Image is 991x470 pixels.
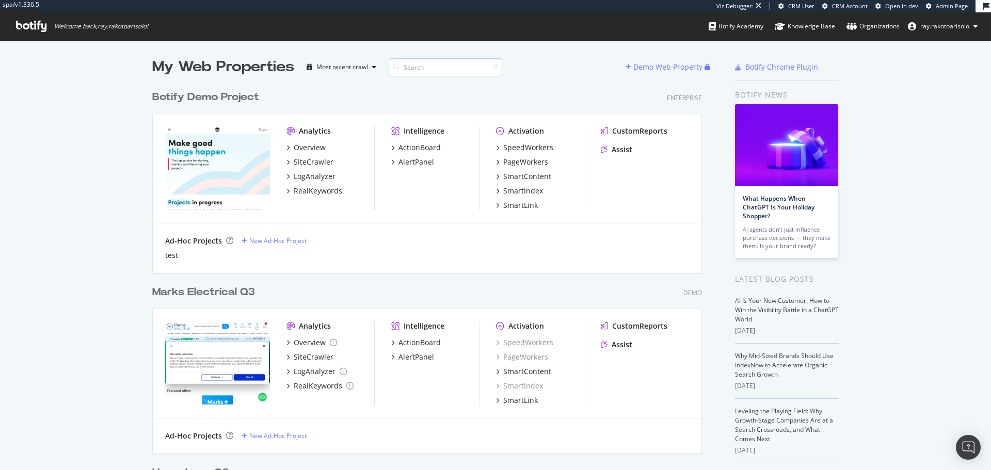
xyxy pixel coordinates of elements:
[249,431,307,440] div: New Ad-Hoc Project
[294,381,342,391] div: RealKeywords
[936,2,968,10] span: Admin Page
[926,2,968,10] a: Admin Page
[398,352,434,362] div: AlertPanel
[496,366,551,377] a: SmartContent
[496,157,548,167] a: PageWorkers
[286,366,347,377] a: LogAnalyzer
[294,157,333,167] div: SiteCrawler
[152,90,259,105] div: Botify Demo Project
[735,351,834,379] a: Why Mid-Sized Brands Should Use IndexNow to Accelerate Organic Search Growth
[152,285,259,300] a: Marks Electrical Q3
[496,352,548,362] a: PageWorkers
[920,22,969,30] span: ray.rakotoarisolo
[391,142,441,153] a: ActionBoard
[503,395,538,406] div: SmartLink
[875,2,918,10] a: Open in dev
[735,407,833,443] a: Leveling the Playing Field: Why Growth-Stage Companies Are at a Search Crossroads, and What Comes...
[683,288,702,297] div: Demo
[716,2,754,10] div: Viz Debugger:
[956,435,981,460] div: Open Intercom Messenger
[286,381,354,391] a: RealKeywords
[294,142,326,153] div: Overview
[496,142,553,153] a: SpeedWorkers
[404,126,444,136] div: Intelligence
[508,126,544,136] div: Activation
[612,126,667,136] div: CustomReports
[242,431,307,440] a: New Ad-Hoc Project
[846,12,900,40] a: Organizations
[249,236,307,245] div: New Ad-Hoc Project
[735,296,839,323] a: AI Is Your New Customer: How to Win the Visibility Battle in a ChatGPT World
[633,62,702,72] div: Demo Web Property
[302,59,380,75] button: Most recent crawl
[286,171,335,182] a: LogAnalyzer
[743,194,814,220] a: What Happens When ChatGPT Is Your Holiday Shopper?
[832,2,868,10] span: CRM Account
[735,446,839,455] div: [DATE]
[165,126,270,209] img: ulule.com
[496,337,553,348] a: SpeedWorkers
[612,144,632,155] div: Assist
[496,200,538,210] a: SmartLink
[496,171,551,182] a: SmartContent
[391,157,434,167] a: AlertPanel
[286,142,326,153] a: Overview
[242,236,307,245] a: New Ad-Hoc Project
[667,93,702,102] div: Enterprise
[391,337,441,348] a: ActionBoard
[709,21,763,31] div: Botify Academy
[508,321,544,331] div: Activation
[152,90,263,105] a: Botify Demo Project
[503,186,543,196] div: SmartIndex
[745,62,818,72] div: Botify Chrome Plugin
[496,381,543,391] a: SmartIndex
[496,395,538,406] a: SmartLink
[316,64,368,70] div: Most recent crawl
[496,186,543,196] a: SmartIndex
[709,12,763,40] a: Botify Academy
[735,89,839,101] div: Botify news
[165,321,270,404] img: Marks Electrical Q3
[626,59,705,75] button: Demo Web Property
[775,21,835,31] div: Knowledge Base
[612,321,667,331] div: CustomReports
[900,18,986,35] button: ray.rakotoarisolo
[286,157,333,167] a: SiteCrawler
[286,352,333,362] a: SiteCrawler
[503,142,553,153] div: SpeedWorkers
[788,2,814,10] span: CRM User
[601,321,667,331] a: CustomReports
[503,171,551,182] div: SmartContent
[165,431,222,441] div: Ad-Hoc Projects
[398,142,441,153] div: ActionBoard
[601,126,667,136] a: CustomReports
[735,62,818,72] a: Botify Chrome Plugin
[389,58,502,76] input: Search
[286,337,337,348] a: Overview
[294,171,335,182] div: LogAnalyzer
[294,337,326,348] div: Overview
[398,337,441,348] div: ActionBoard
[54,22,148,30] span: Welcome back, ray.rakotoarisolo !
[152,285,255,300] div: Marks Electrical Q3
[299,321,331,331] div: Analytics
[822,2,868,10] a: CRM Account
[294,186,342,196] div: RealKeywords
[778,2,814,10] a: CRM User
[404,321,444,331] div: Intelligence
[735,381,839,391] div: [DATE]
[626,62,705,71] a: Demo Web Property
[612,339,632,350] div: Assist
[294,366,335,377] div: LogAnalyzer
[391,352,434,362] a: AlertPanel
[286,186,342,196] a: RealKeywords
[299,126,331,136] div: Analytics
[152,57,294,77] div: My Web Properties
[165,250,178,261] div: test
[503,157,548,167] div: PageWorkers
[398,157,434,167] div: AlertPanel
[294,352,333,362] div: SiteCrawler
[503,200,538,210] div: SmartLink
